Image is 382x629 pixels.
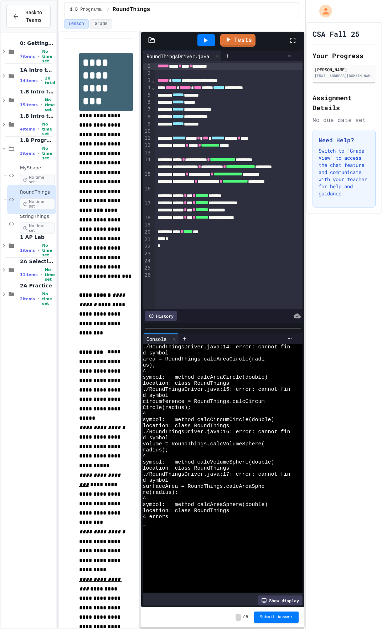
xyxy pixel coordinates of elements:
div: 14 [143,156,152,171]
span: ^ [143,368,146,374]
span: • [38,126,39,132]
span: No time set [45,98,55,112]
div: 25 [143,265,152,272]
div: No due date set [313,116,376,124]
span: 1A Intro to [GEOGRAPHIC_DATA] [20,67,55,73]
span: • [41,102,42,108]
span: No time set [42,292,55,306]
button: Submit Answer [254,612,299,623]
span: 0: Getting Started [20,40,55,46]
div: 26 [143,272,152,279]
div: 10 [143,128,152,135]
span: symbol: method calcAreaSphere(double) [143,502,268,508]
span: 7 items [20,54,35,59]
span: No time set [20,198,55,210]
span: 11 items [20,272,38,277]
div: My Account [312,3,334,19]
span: location: class RoundThings [143,465,229,471]
div: 8 [143,113,152,121]
span: 1.B Programming Challenges [70,7,104,12]
div: 16 [143,185,152,200]
a: Tests [220,34,255,47]
div: 6 [143,99,152,106]
span: location: class RoundThings [143,508,229,514]
span: symbol: method calcVolumeSphere(double) [143,459,274,465]
span: No time set [42,146,55,160]
span: / [242,614,245,620]
span: symbol: method calcCircumCircle(double) [143,417,274,423]
span: symbol: method calcAreaCircle(double) [143,374,268,380]
span: Circle(radius); [143,405,191,411]
span: 1 AP Lab [20,234,55,240]
span: • [38,53,39,59]
h3: Need Help? [319,136,370,144]
span: 1.B Intro to Java (Practice) [20,113,55,119]
span: d symbol [143,435,169,441]
span: No time set [42,49,55,63]
div: Console [143,335,170,343]
button: Lesson [64,19,89,29]
span: Back to Teams [23,9,45,24]
div: 21 [143,236,152,243]
span: - [236,614,241,621]
div: 3 [143,77,152,84]
span: ./RoundThingsDriver.java:16: error: cannot fin [143,429,290,435]
span: MyShape [20,165,55,171]
span: 2A Practice [20,282,55,289]
div: Console [143,333,179,344]
div: 24 [143,257,152,265]
span: surfaceArea = RoundThings.calcAreaSphe [143,484,265,490]
span: 4 errors [143,514,169,520]
div: 5 [143,92,152,99]
h1: CSA Fall 25 [313,29,360,39]
div: [EMAIL_ADDRESS][DOMAIN_NAME] [315,73,373,78]
iframe: chat widget [323,569,375,600]
span: 1.B Programming Challenges [20,137,55,143]
button: Back to Teams [6,5,51,28]
div: 15 [143,171,152,185]
span: 1 items [20,248,35,253]
div: 19 [143,221,152,229]
span: re(radius); [143,490,178,496]
span: 3 items [20,151,35,156]
span: ^ [143,496,146,502]
iframe: chat widget [352,600,375,622]
span: location: class RoundThings [143,423,229,429]
span: ./RoundThingsDriver.java:17: error: cannot fin [143,471,290,477]
div: 4 [143,84,152,91]
span: area = RoundThings.calcAreaCircle(radi [143,356,265,362]
span: • [41,272,42,277]
span: circumference = RoundThings.calcCircum [143,399,265,405]
button: Grade [90,19,112,29]
span: 4 items [20,127,35,132]
span: location: class RoundThings [143,380,229,387]
div: 9 [143,121,152,128]
span: 1.B Intro to Java (Lesson) [20,88,55,95]
div: [PERSON_NAME] [315,66,373,73]
span: Submit Answer [260,614,293,620]
div: 18 [143,214,152,221]
span: volume = RoundThings.calcVolumeSphere( [143,441,265,447]
span: No time set [42,243,55,257]
h2: Your Progress [313,51,376,61]
span: No time set [20,174,55,185]
h2: Assignment Details [313,93,376,113]
span: Fold line [151,85,155,91]
span: ./RoundThingsDriver.java:15: error: cannot fin [143,387,290,393]
span: d symbol [143,393,169,399]
span: d symbol [143,350,169,356]
span: No time set [20,223,55,234]
span: radius); [143,447,169,453]
span: • [41,78,42,83]
span: StringThings [20,214,55,220]
div: 2 [143,70,152,77]
div: RoundThingsDriver.java [143,52,213,60]
span: Fold line [151,77,155,83]
div: RoundThingsDriver.java [143,51,222,61]
span: RoundThings [20,189,55,195]
span: us); [143,362,156,368]
div: 1 [143,63,152,70]
div: 23 [143,250,152,257]
span: ^ [143,453,146,459]
span: No time set [45,267,55,282]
